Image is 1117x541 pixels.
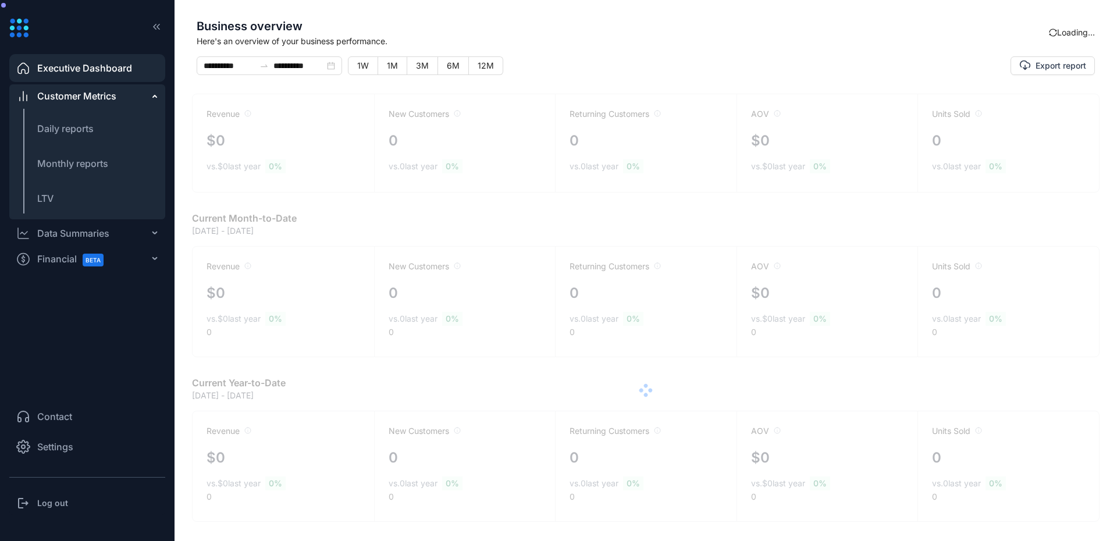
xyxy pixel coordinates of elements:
span: 1W [357,60,369,70]
span: 6M [447,60,460,70]
span: Customer Metrics [37,89,116,103]
span: LTV [37,193,54,204]
span: Financial [37,246,114,272]
span: Export report [1036,60,1086,72]
span: to [259,61,269,70]
div: Loading... [1049,26,1095,38]
span: Business overview [197,17,1049,35]
span: Daily reports [37,123,94,134]
span: BETA [83,254,104,266]
span: 3M [416,60,429,70]
span: Executive Dashboard [37,61,132,75]
span: Monthly reports [37,158,108,169]
span: sync [1047,27,1059,38]
span: Contact [37,410,72,423]
span: swap-right [259,61,269,70]
span: Settings [37,440,73,454]
span: 12M [478,60,494,70]
span: Here's an overview of your business performance. [197,35,1049,47]
button: Export report [1011,56,1095,75]
span: 1M [387,60,398,70]
div: Data Summaries [37,226,109,240]
h3: Log out [37,497,68,509]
